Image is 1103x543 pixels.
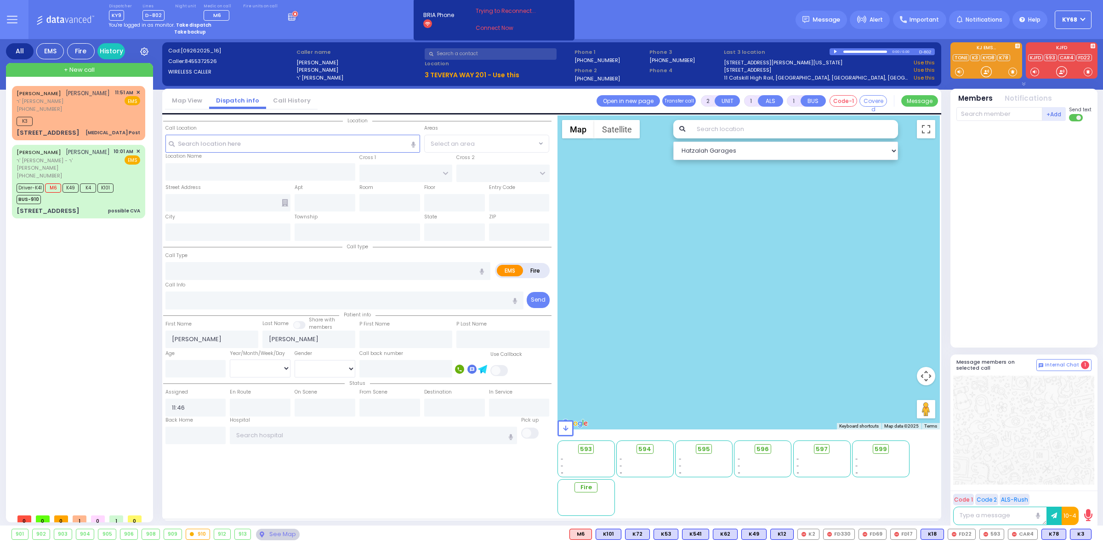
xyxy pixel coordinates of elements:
[476,24,548,32] a: Connect Now
[597,95,660,107] a: Open in new page
[295,213,318,221] label: Township
[142,529,159,539] div: 908
[204,4,233,9] label: Medic on call
[17,90,61,97] a: [PERSON_NAME]
[136,89,140,97] span: ✕
[424,125,438,132] label: Areas
[424,389,452,396] label: Destination
[649,57,695,63] label: [PHONE_NUMBER]
[569,529,592,540] div: ALS KJ
[125,96,140,105] span: EMS
[919,48,935,55] div: D-802
[17,105,62,113] span: [PHONE_NUMBER]
[342,243,373,250] span: Call type
[1041,529,1066,540] div: BLS
[1070,529,1092,540] div: BLS
[243,4,278,9] label: Fire units on call
[654,529,678,540] div: BLS
[1036,359,1092,371] button: Internal Chat 1
[63,183,79,193] span: K49
[424,213,437,221] label: State
[165,125,197,132] label: Call Location
[638,445,651,454] span: 594
[256,529,299,540] div: See map
[456,320,487,328] label: P Last Name
[981,54,996,61] a: KYD8
[1045,362,1079,368] span: Internal Chat
[948,529,976,540] div: FD22
[176,22,211,29] strong: Take dispatch
[770,529,794,540] div: K12
[230,350,290,357] div: Year/Month/Week/Day
[165,389,188,396] label: Assigned
[168,47,294,55] label: Cad:
[738,463,740,469] span: -
[17,128,80,137] div: [STREET_ADDRESS]
[230,417,250,424] label: Hospital
[489,184,515,191] label: Entry Code
[45,183,61,193] span: M6
[802,532,806,537] img: red-radio-icon.svg
[698,445,710,454] span: 595
[186,529,210,539] div: 910
[489,213,496,221] label: ZIP
[295,350,312,357] label: Gender
[142,10,165,21] span: D-802
[970,54,980,61] a: K3
[796,469,799,476] span: -
[33,529,50,539] div: 902
[17,172,62,179] span: [PHONE_NUMBER]
[756,445,769,454] span: 596
[109,515,123,522] span: 1
[91,515,105,522] span: 0
[165,153,202,160] label: Location Name
[165,281,185,289] label: Call Info
[296,74,422,82] label: ר' [PERSON_NAME]
[796,456,799,463] span: -
[984,532,988,537] img: red-radio-icon.svg
[266,96,318,105] a: Call History
[975,494,998,505] button: Code 2
[561,456,563,463] span: -
[1069,113,1084,122] label: Turn off text
[527,292,550,308] button: Send
[574,75,620,82] label: [PHONE_NUMBER]
[425,48,557,60] input: Search a contact
[185,57,217,65] span: 8455372526
[953,494,974,505] button: Code 1
[1005,93,1052,104] button: Notifications
[813,15,840,24] span: Message
[17,149,61,156] a: [PERSON_NAME]
[309,316,335,323] small: Share with
[1070,529,1092,540] div: K3
[168,57,294,65] label: Caller:
[1039,363,1043,368] img: comment-alt.png
[910,16,939,24] span: Important
[424,184,435,191] label: Floor
[165,320,192,328] label: First Name
[724,48,829,56] label: Last 3 location
[830,95,857,107] button: Code-1
[309,324,332,331] span: members
[165,213,175,221] label: City
[574,67,646,74] span: Phone 2
[296,48,422,56] label: Caller name
[98,529,116,539] div: 905
[235,529,251,539] div: 913
[914,66,935,74] a: Use this
[580,445,592,454] span: 593
[76,529,94,539] div: 904
[855,469,858,476] span: -
[738,456,740,463] span: -
[620,469,622,476] span: -
[894,532,899,537] img: red-radio-icon.svg
[1058,54,1075,61] a: CAR4
[956,359,1036,371] h5: Message members on selected call
[796,463,799,469] span: -
[262,320,289,327] label: Last Name
[901,95,938,107] button: Message
[900,46,902,57] div: /
[1012,532,1017,537] img: red-radio-icon.svg
[1042,107,1066,121] button: +Add
[17,206,80,216] div: [STREET_ADDRESS]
